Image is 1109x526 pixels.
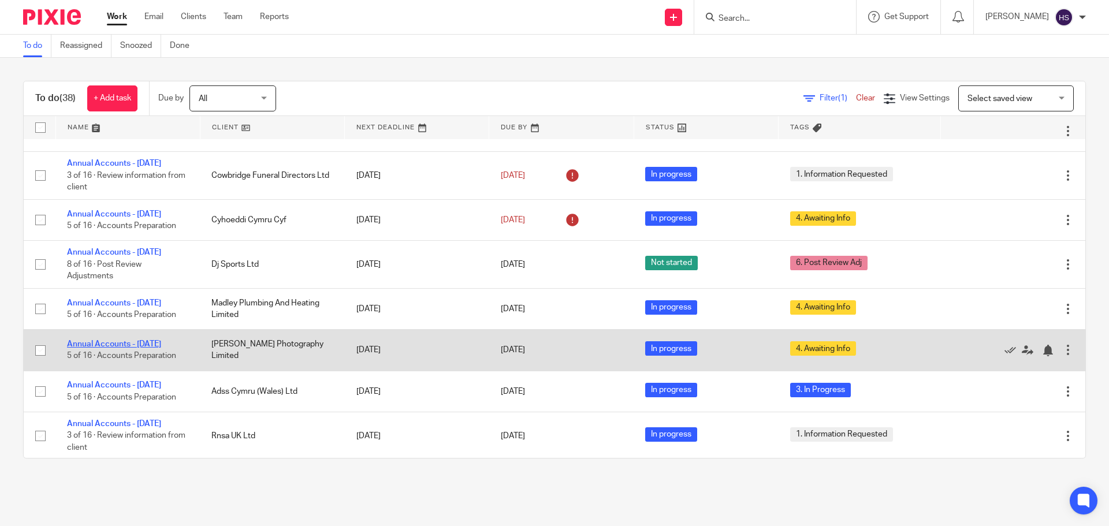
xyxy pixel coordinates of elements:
[501,346,525,354] span: [DATE]
[120,35,161,57] a: Snoozed
[200,288,344,329] td: Madley Plumbing And Heating Limited
[67,420,161,428] a: Annual Accounts - [DATE]
[200,241,344,288] td: Dj Sports Ltd
[790,427,893,442] span: 1. Information Requested
[838,94,847,102] span: (1)
[200,371,344,412] td: Adss Cymru (Wales) Ltd
[67,352,176,360] span: 5 of 16 · Accounts Preparation
[144,11,163,23] a: Email
[790,341,856,356] span: 4. Awaiting Info
[900,94,950,102] span: View Settings
[67,222,176,230] span: 5 of 16 · Accounts Preparation
[67,381,161,389] a: Annual Accounts - [DATE]
[820,94,856,102] span: Filter
[67,311,176,319] span: 5 of 16 · Accounts Preparation
[200,152,344,199] td: Cowbridge Funeral Directors Ltd
[67,393,176,401] span: 5 of 16 · Accounts Preparation
[200,330,344,371] td: [PERSON_NAME] Photography Limited
[790,383,851,397] span: 3. In Progress
[790,167,893,181] span: 1. Information Requested
[790,124,810,130] span: Tags
[790,300,856,315] span: 4. Awaiting Info
[1055,8,1073,27] img: svg%3E
[345,152,489,199] td: [DATE]
[345,199,489,240] td: [DATE]
[199,95,207,103] span: All
[717,14,821,24] input: Search
[645,211,697,226] span: In progress
[345,330,489,371] td: [DATE]
[35,92,76,105] h1: To do
[67,159,161,167] a: Annual Accounts - [DATE]
[345,412,489,460] td: [DATE]
[645,427,697,442] span: In progress
[884,13,929,21] span: Get Support
[501,305,525,313] span: [DATE]
[645,256,698,270] span: Not started
[345,288,489,329] td: [DATE]
[260,11,289,23] a: Reports
[200,199,344,240] td: Cyhoeddi Cymru Cyf
[158,92,184,104] p: Due by
[501,260,525,268] span: [DATE]
[67,432,185,452] span: 3 of 16 · Review information from client
[67,248,161,256] a: Annual Accounts - [DATE]
[501,387,525,396] span: [DATE]
[107,11,127,23] a: Work
[501,216,525,224] span: [DATE]
[967,95,1032,103] span: Select saved view
[790,256,868,270] span: 6. Post Review Adj
[67,340,161,348] a: Annual Accounts - [DATE]
[67,299,161,307] a: Annual Accounts - [DATE]
[67,171,185,192] span: 3 of 16 · Review information from client
[87,85,137,111] a: + Add task
[856,94,875,102] a: Clear
[60,35,111,57] a: Reassigned
[645,341,697,356] span: In progress
[645,300,697,315] span: In progress
[23,35,51,57] a: To do
[224,11,243,23] a: Team
[645,383,697,397] span: In progress
[501,171,525,180] span: [DATE]
[23,9,81,25] img: Pixie
[170,35,198,57] a: Done
[1004,344,1022,356] a: Mark as done
[59,94,76,103] span: (38)
[645,167,697,181] span: In progress
[501,432,525,440] span: [DATE]
[67,210,161,218] a: Annual Accounts - [DATE]
[67,260,142,281] span: 8 of 16 · Post Review Adjustments
[790,211,856,226] span: 4. Awaiting Info
[985,11,1049,23] p: [PERSON_NAME]
[345,371,489,412] td: [DATE]
[345,241,489,288] td: [DATE]
[200,412,344,460] td: Rnsa UK Ltd
[181,11,206,23] a: Clients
